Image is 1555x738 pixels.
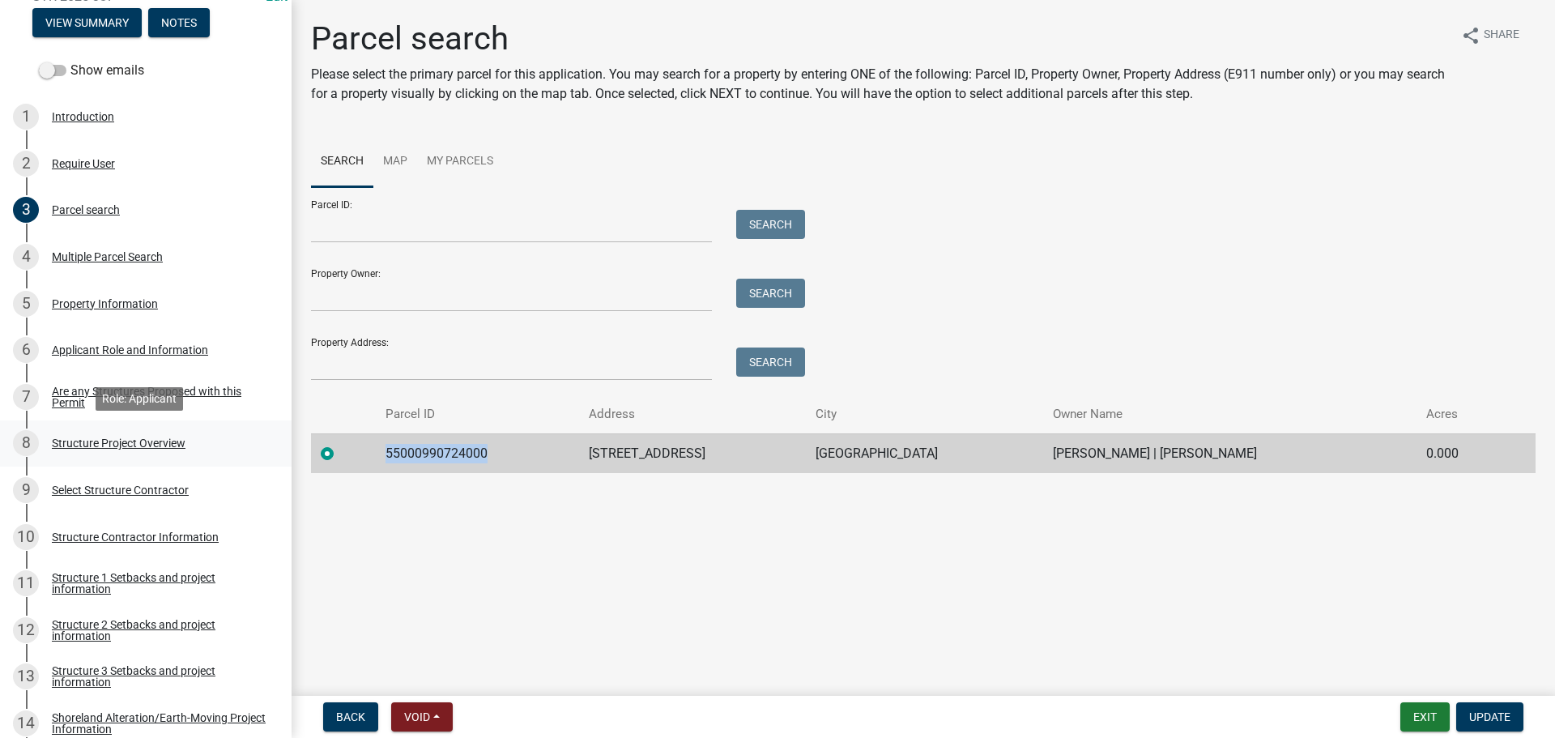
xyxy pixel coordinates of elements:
[417,136,503,188] a: My Parcels
[13,617,39,643] div: 12
[336,710,365,723] span: Back
[391,702,453,732] button: Void
[579,395,807,433] th: Address
[311,136,373,188] a: Search
[13,104,39,130] div: 1
[39,61,144,80] label: Show emails
[148,18,210,31] wm-modal-confirm: Notes
[736,210,805,239] button: Search
[404,710,430,723] span: Void
[736,279,805,308] button: Search
[376,433,579,473] td: 55000990724000
[323,702,378,732] button: Back
[13,337,39,363] div: 6
[13,524,39,550] div: 10
[13,384,39,410] div: 7
[13,570,39,596] div: 11
[1469,710,1510,723] span: Update
[52,484,189,496] div: Select Structure Contractor
[96,387,183,411] div: Role: Applicant
[1461,26,1480,45] i: share
[13,477,39,503] div: 9
[52,619,266,642] div: Structure 2 Setbacks and project information
[376,395,579,433] th: Parcel ID
[1417,433,1503,473] td: 0.000
[311,65,1448,104] p: Please select the primary parcel for this application. You may search for a property by entering ...
[13,244,39,270] div: 4
[13,197,39,223] div: 3
[52,111,114,122] div: Introduction
[1400,702,1450,732] button: Exit
[736,348,805,377] button: Search
[13,151,39,177] div: 2
[311,19,1448,58] h1: Parcel search
[52,344,208,356] div: Applicant Role and Information
[13,710,39,736] div: 14
[1417,395,1503,433] th: Acres
[52,572,266,595] div: Structure 1 Setbacks and project information
[32,18,142,31] wm-modal-confirm: Summary
[52,298,158,309] div: Property Information
[373,136,417,188] a: Map
[148,8,210,37] button: Notes
[1043,433,1417,473] td: [PERSON_NAME] | [PERSON_NAME]
[52,531,219,543] div: Structure Contractor Information
[52,665,266,688] div: Structure 3 Setbacks and project information
[13,430,39,456] div: 8
[52,386,266,408] div: Are any Structures Proposed with this Permit
[13,291,39,317] div: 5
[52,158,115,169] div: Require User
[1448,19,1532,51] button: shareShare
[32,8,142,37] button: View Summary
[1456,702,1523,732] button: Update
[579,433,807,473] td: [STREET_ADDRESS]
[1484,26,1519,45] span: Share
[52,437,185,449] div: Structure Project Overview
[806,395,1042,433] th: City
[52,204,120,215] div: Parcel search
[52,712,266,735] div: Shoreland Alteration/Earth-Moving Project Information
[13,663,39,689] div: 13
[1043,395,1417,433] th: Owner Name
[52,251,163,262] div: Multiple Parcel Search
[806,433,1042,473] td: [GEOGRAPHIC_DATA]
